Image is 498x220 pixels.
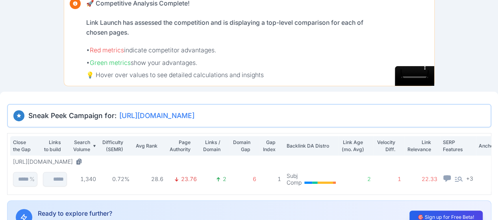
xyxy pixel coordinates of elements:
[102,139,123,153] p: Difficulty (SEMR)
[232,176,256,183] p: 6
[341,139,365,153] p: Link Age (mo. Avg)
[376,176,402,183] p: 1
[90,59,131,67] span: Green metrics
[223,176,226,183] p: 2
[169,139,191,153] p: Page Authority
[341,176,371,183] p: 2
[262,139,276,153] p: Gap Index
[287,172,302,179] p: Subj
[443,139,473,153] p: SERP Features
[102,176,130,183] p: 0.72%
[13,139,32,153] p: Close the Gap
[38,209,142,219] p: Ready to explore further?
[262,176,281,183] p: 1
[407,139,431,153] p: Link Relevance
[72,139,91,153] p: Search Volume
[86,18,373,37] p: Link Launch has assessed the competition and is displaying a top-level comparison for each of cho...
[86,58,373,68] p: • show your advantages.
[232,139,250,153] p: Domain Gap
[119,111,194,121] span: [URL][DOMAIN_NAME]
[43,139,61,153] p: Links to build
[13,110,485,121] h3: Sneak Peek Campaign for:
[86,70,373,80] p: 💡 Hover over values to see detailed calculations and insights
[30,176,35,183] p: %
[135,142,157,150] p: Avg Rank
[181,176,197,183] p: 23.76
[287,179,302,186] p: Comp
[466,174,473,182] span: + 3
[135,176,164,183] p: 28.6
[90,46,124,54] span: Red metrics
[86,46,373,55] p: • indicate competitor advantages.
[407,176,437,183] p: 22.33
[13,158,85,165] button: [URL][DOMAIN_NAME]
[72,176,96,183] p: 1,340
[287,142,336,150] p: Backlink DA Distro
[202,139,221,153] p: Links / Domain
[376,139,395,153] p: Velocity Diff.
